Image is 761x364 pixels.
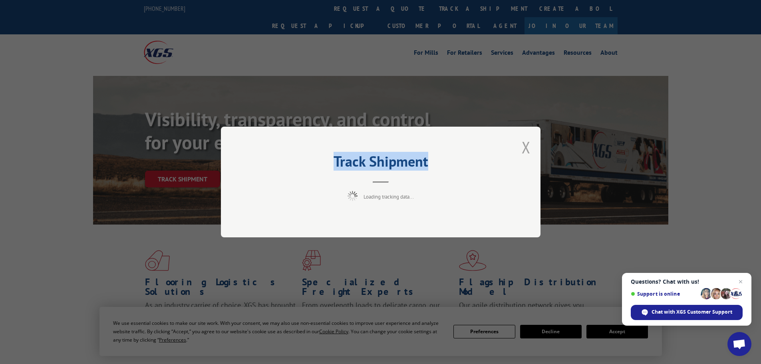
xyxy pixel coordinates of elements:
[652,308,732,316] span: Chat with XGS Customer Support
[522,137,531,158] button: Close modal
[631,278,743,285] span: Questions? Chat with us!
[348,191,358,201] img: xgs-loading
[631,305,743,320] div: Chat with XGS Customer Support
[736,277,745,286] span: Close chat
[631,291,698,297] span: Support is online
[364,193,414,200] span: Loading tracking data...
[261,156,501,171] h2: Track Shipment
[727,332,751,356] div: Open chat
